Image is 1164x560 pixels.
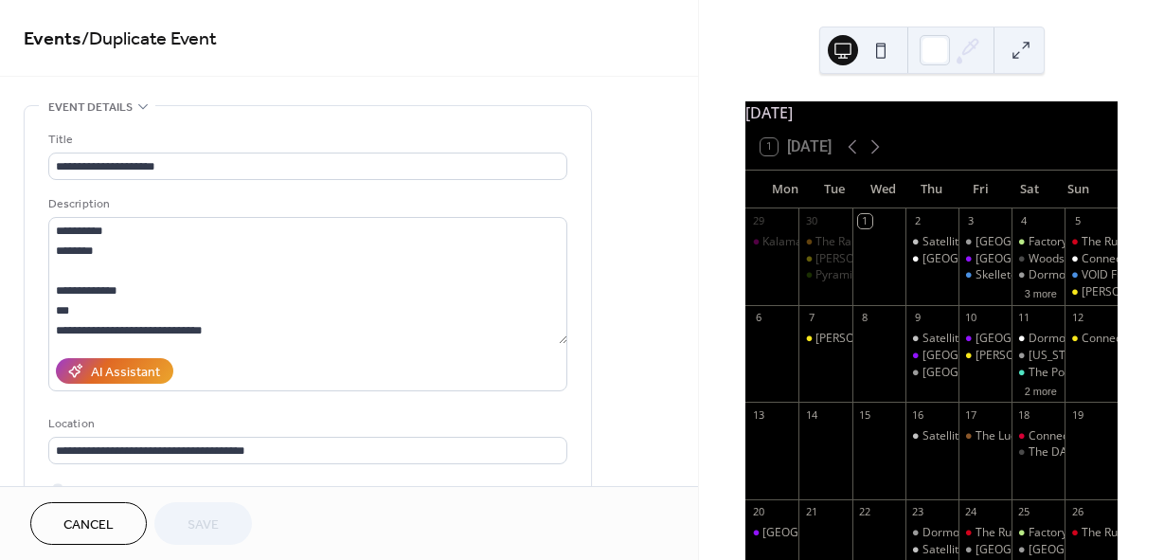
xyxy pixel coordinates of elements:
div: 22 [858,505,872,519]
div: Title [48,130,564,150]
div: Bell's Eccentric Cafe [958,348,1012,364]
div: Dormouse Theater [958,234,1012,250]
div: Satellite Records Open Mic [922,428,1064,444]
div: 4 [1017,214,1031,228]
div: VOID Fundraiser (The Polish Hall @ Factory Coffee) [1065,267,1118,283]
div: 5 [1070,214,1084,228]
div: Dormouse Theater: Kzoo Zine Fest [1012,331,1065,347]
div: Factory Coffee (Frank St) [1012,234,1065,250]
span: Cancel [63,515,114,535]
div: Location [48,414,564,434]
div: AI Assistant [91,363,160,383]
div: Bell's Eccentric Cafe [798,331,851,347]
span: Link to Google Maps [71,480,175,500]
div: Thu [907,171,957,208]
div: 19 [1070,407,1084,422]
div: Dormouse Theatre [958,542,1012,558]
div: Kalamazoo Photo Collective Meetup [762,234,952,250]
div: 13 [751,407,765,422]
div: 7 [804,311,818,325]
div: Pyramid Scheme [798,267,851,283]
div: The DAAC [1012,444,1065,461]
div: 11 [1017,311,1031,325]
div: Fri [956,171,1005,208]
div: Dormouse Theater [905,365,958,381]
div: Satellite Records Open Mic [905,542,958,558]
div: 26 [1070,505,1084,519]
div: 24 [964,505,978,519]
div: [PERSON_NAME] Eccentric Cafe [815,331,983,347]
div: [GEOGRAPHIC_DATA] [976,331,1090,347]
div: Tue [810,171,859,208]
div: [GEOGRAPHIC_DATA] [1029,542,1143,558]
div: Factory Coffee (Frank St) [1012,525,1065,541]
div: 17 [964,407,978,422]
div: The Rabbithole [815,234,894,250]
div: [GEOGRAPHIC_DATA] [922,348,1037,364]
div: [GEOGRAPHIC_DATA] [976,234,1090,250]
div: Sun [1053,171,1102,208]
button: Cancel [30,502,147,545]
div: 21 [804,505,818,519]
div: [GEOGRAPHIC_DATA] [922,365,1037,381]
div: Glow Hall [958,331,1012,347]
div: The DAAC [1029,444,1083,461]
a: Events [24,21,81,58]
div: 10 [964,311,978,325]
div: The Lucky Wolf [976,428,1054,444]
div: The Potato Sack [1029,365,1113,381]
div: [GEOGRAPHIC_DATA] [976,251,1090,267]
div: Skelletones [976,267,1036,283]
div: Sat [1005,171,1054,208]
div: The RunOff [958,525,1012,541]
div: [GEOGRAPHIC_DATA] [976,542,1090,558]
div: Satellite Records Open Mic [905,234,958,250]
div: [PERSON_NAME] Eccentric Cafe [815,251,983,267]
div: 6 [751,311,765,325]
div: Kalamazoo Photo Collective Meetup [745,234,798,250]
span: Event details [48,98,133,117]
div: [DATE] [745,101,1118,124]
div: Dormouse: Rad Riso Open Print [905,525,958,541]
button: 2 more [1017,382,1065,398]
div: 23 [911,505,925,519]
div: 8 [858,311,872,325]
div: 2 [911,214,925,228]
div: Woodstock Fest [1012,251,1065,267]
div: Glow Hall [745,525,798,541]
div: Glow Hall [958,251,1012,267]
div: Bell's Eccentric Cafe [798,251,851,267]
span: / Duplicate Event [81,21,217,58]
div: Connecting Chords Fest (Bell's Eccentric Cafe) [1065,331,1118,347]
div: 30 [804,214,818,228]
div: Dormouse Theatre [1012,542,1065,558]
div: 15 [858,407,872,422]
div: 29 [751,214,765,228]
div: Glow Hall [905,348,958,364]
div: [PERSON_NAME] Eccentric Cafe [976,348,1143,364]
div: The Potato Sack [1012,365,1065,381]
div: 25 [1017,505,1031,519]
div: Mon [761,171,810,208]
div: [GEOGRAPHIC_DATA] [762,525,877,541]
div: [GEOGRAPHIC_DATA] [922,251,1037,267]
button: 3 more [1017,284,1065,300]
div: Washington Avenue Arts & Culture Crawl [1012,348,1065,364]
div: Satellite Records Open Mic [922,542,1064,558]
div: Description [48,194,564,214]
div: The RunOff [1082,525,1140,541]
div: The RunOff [1065,234,1118,250]
div: The RunOff [1065,525,1118,541]
div: 14 [804,407,818,422]
div: Satellite Records Open Mic [922,331,1064,347]
div: The RunOff [1082,234,1140,250]
div: 3 [964,214,978,228]
div: 18 [1017,407,1031,422]
div: Satellite Records Open Mic [905,428,958,444]
div: 16 [911,407,925,422]
div: 9 [911,311,925,325]
div: Satellite Records Open Mic [905,331,958,347]
div: Connecting Chords Fest (Dormouse Theater) [1065,251,1118,267]
div: The Lucky Wolf [958,428,1012,444]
